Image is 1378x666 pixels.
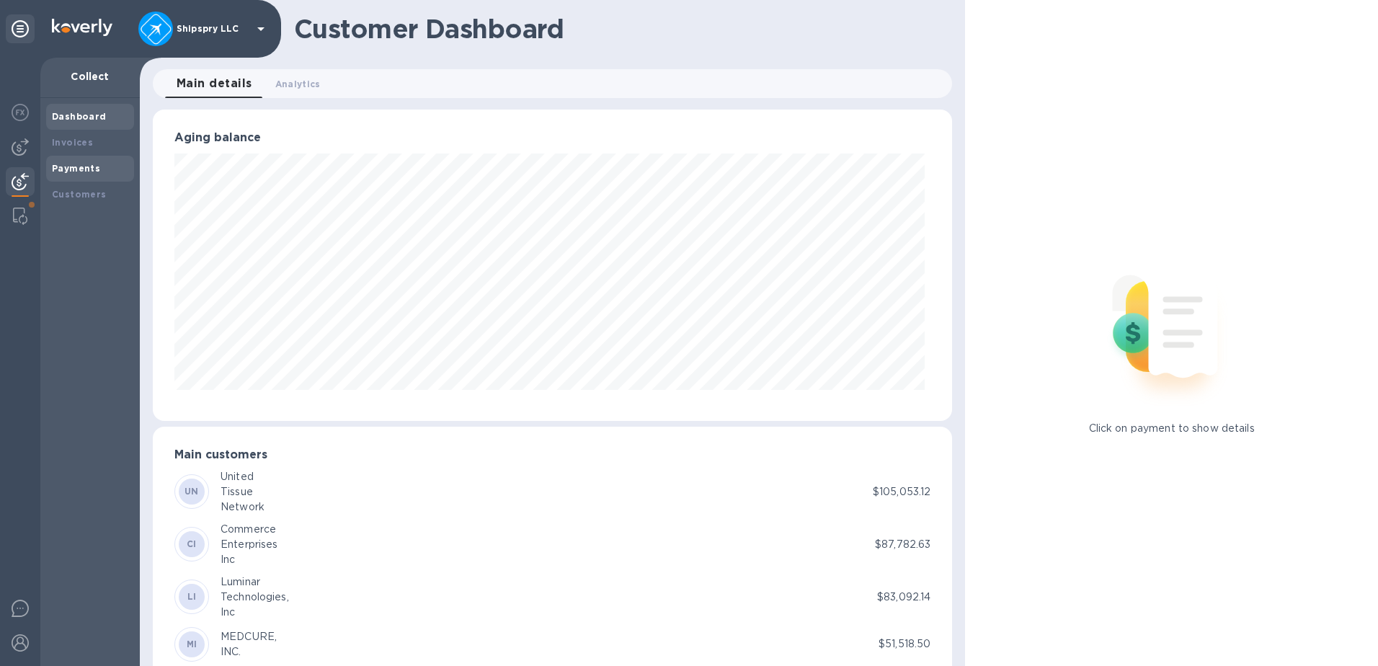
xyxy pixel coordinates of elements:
[187,538,197,549] b: CI
[187,639,197,649] b: MI
[1089,421,1255,436] p: Click on payment to show details
[6,14,35,43] div: Unpin categories
[221,537,277,552] div: Enterprises
[52,163,100,174] b: Payments
[221,469,265,484] div: United
[221,590,289,605] div: Technologies,
[187,591,197,602] b: LI
[52,19,112,36] img: Logo
[174,448,930,462] h3: Main customers
[52,111,107,122] b: Dashboard
[873,484,930,499] p: $105,053.12
[221,605,289,620] div: Inc
[877,590,930,605] p: $83,092.14
[52,189,107,200] b: Customers
[221,644,277,660] div: INC.
[12,104,29,121] img: Foreign exchange
[221,574,289,590] div: Luminar
[221,552,277,567] div: Inc
[294,14,942,44] h1: Customer Dashboard
[221,484,265,499] div: Tissue
[879,636,930,652] p: $51,518.50
[221,522,277,537] div: Commerce
[221,629,277,644] div: MEDCURE,
[221,499,265,515] div: Network
[174,131,930,145] h3: Aging balance
[185,486,199,497] b: UN
[275,76,321,92] span: Analytics
[1306,597,1378,666] iframe: Chat Widget
[52,69,128,84] p: Collect
[177,74,252,94] span: Main details
[177,24,249,34] p: Shipspry LLC
[875,537,930,552] p: $87,782.63
[52,137,93,148] b: Invoices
